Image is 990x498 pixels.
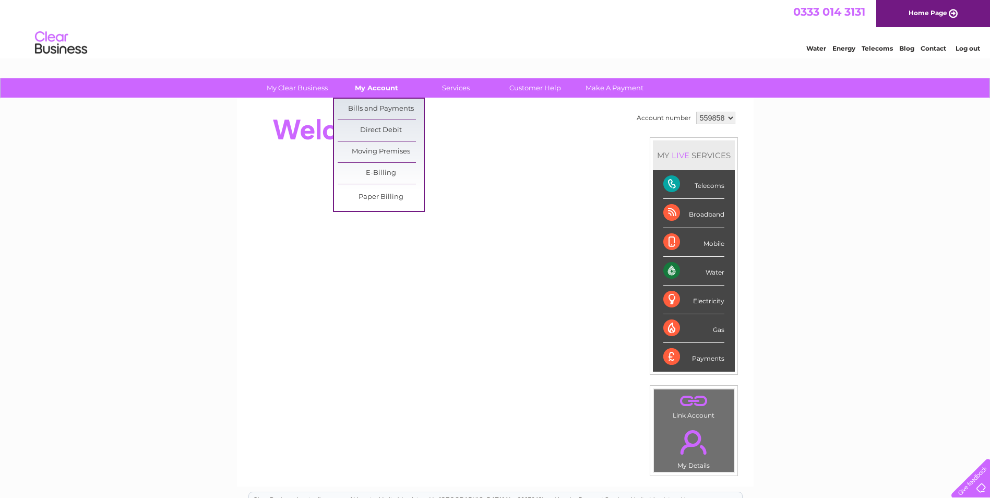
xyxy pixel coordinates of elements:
[657,424,731,460] a: .
[663,199,724,228] div: Broadband
[663,257,724,286] div: Water
[921,44,946,52] a: Contact
[634,109,694,127] td: Account number
[663,228,724,257] div: Mobile
[806,44,826,52] a: Water
[663,343,724,371] div: Payments
[653,421,734,472] td: My Details
[338,141,424,162] a: Moving Premises
[793,5,865,18] a: 0333 014 3131
[338,187,424,208] a: Paper Billing
[653,389,734,422] td: Link Account
[862,44,893,52] a: Telecoms
[663,170,724,199] div: Telecoms
[492,78,578,98] a: Customer Help
[338,120,424,141] a: Direct Debit
[338,163,424,184] a: E-Billing
[832,44,855,52] a: Energy
[333,78,420,98] a: My Account
[413,78,499,98] a: Services
[663,286,724,314] div: Electricity
[254,78,340,98] a: My Clear Business
[657,392,731,410] a: .
[338,99,424,120] a: Bills and Payments
[653,140,735,170] div: MY SERVICES
[899,44,914,52] a: Blog
[670,150,691,160] div: LIVE
[34,27,88,59] img: logo.png
[956,44,980,52] a: Log out
[571,78,658,98] a: Make A Payment
[249,6,742,51] div: Clear Business is a trading name of Verastar Limited (registered in [GEOGRAPHIC_DATA] No. 3667643...
[663,314,724,343] div: Gas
